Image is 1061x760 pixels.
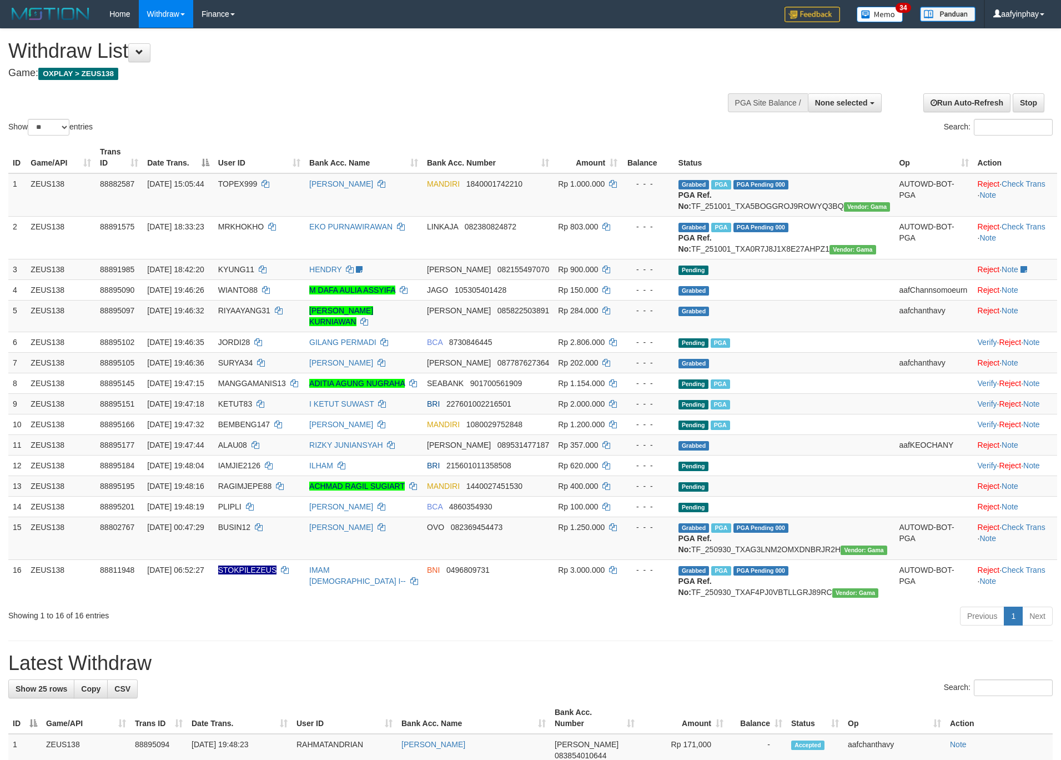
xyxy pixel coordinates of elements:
td: · · [973,332,1057,352]
span: BCA [427,338,442,347]
td: AUTOWD-BOT-PGA [894,517,973,559]
th: User ID: activate to sort column ascending [214,142,305,173]
td: ZEUS138 [26,259,95,279]
span: Rp 400.000 [558,482,598,491]
span: [DATE] 18:42:20 [147,265,204,274]
a: Note [1023,461,1040,470]
span: Marked by aafpengsreynich [711,223,731,232]
span: Copy 105305401428 to clipboard [455,286,506,294]
span: [DATE] 19:48:04 [147,461,204,470]
span: Copy 085822503891 to clipboard [497,306,549,315]
td: 9 [8,393,26,414]
a: Check Trans [1002,222,1045,231]
span: 88895166 [100,420,134,429]
span: 88895195 [100,482,134,491]
th: Game/API: activate to sort column ascending [26,142,95,173]
span: Rp 2.000.000 [558,399,605,408]
div: - - - [626,501,669,512]
span: CSV [114,684,130,693]
span: [PERSON_NAME] [427,265,491,274]
td: · · [973,414,1057,434]
a: Check Trans [1002,566,1045,574]
span: RIYAAYANG31 [218,306,270,315]
span: Rp 1.250.000 [558,523,605,532]
div: - - - [626,522,669,533]
td: aafKEOCHANY [894,434,973,455]
span: [DATE] 19:46:32 [147,306,204,315]
a: Note [1023,338,1040,347]
span: [DATE] 19:46:36 [147,358,204,367]
a: Note [1002,265,1018,274]
td: 14 [8,496,26,517]
td: ZEUS138 [26,173,95,217]
th: User ID: activate to sort column ascending [292,702,397,734]
span: Marked by aafnoeunsreypich [711,180,731,189]
a: 1 [1004,607,1023,626]
td: 7 [8,352,26,373]
span: Pending [678,379,708,389]
a: Reject [978,222,1000,231]
a: EKO PURNAWIRAWAN [309,222,393,231]
span: KYUNG11 [218,265,254,274]
span: PGA Pending [733,223,789,232]
span: 88891985 [100,265,134,274]
a: Note [979,534,996,543]
td: aafChannsomoeurn [894,279,973,300]
a: Note [950,740,967,749]
a: [PERSON_NAME] [309,523,373,532]
span: Copy 082155497070 to clipboard [497,265,549,274]
b: PGA Ref. No: [678,534,712,554]
span: Copy 1440027451530 to clipboard [466,482,522,491]
th: Op: activate to sort column ascending [843,702,946,734]
td: · [973,352,1057,373]
span: Pending [678,482,708,492]
a: Note [1002,482,1018,491]
td: 2 [8,216,26,259]
td: TF_251001_TXA0R7J8J1X8E27AHPZ1 [674,216,895,259]
span: LINKAJA [427,222,458,231]
span: Grabbed [678,286,710,296]
th: Status: activate to sort column ascending [787,702,843,734]
div: - - - [626,419,669,430]
a: ILHAM [309,461,333,470]
a: Reject [999,461,1021,470]
a: Reject [978,179,1000,188]
span: 88895105 [100,358,134,367]
span: [DATE] 18:33:23 [147,222,204,231]
span: PGA Pending [733,523,789,533]
span: Copy 227601002216501 to clipboard [446,399,511,408]
span: MANDIRI [427,482,460,491]
td: TF_250930_TXAG3LNM2OMXDNBRJR2H [674,517,895,559]
a: Note [979,577,996,586]
span: Grabbed [678,307,710,316]
span: [DATE] 19:47:44 [147,441,204,449]
span: SURYA34 [218,358,253,367]
span: None selected [815,98,868,107]
a: Check Trans [1002,523,1045,532]
span: Grabbed [678,223,710,232]
span: Show 25 rows [16,684,67,693]
td: ZEUS138 [26,352,95,373]
span: 88895177 [100,441,134,449]
a: Next [1022,607,1053,626]
span: Grabbed [678,180,710,189]
td: AUTOWD-BOT-PGA [894,173,973,217]
td: 5 [8,300,26,332]
span: [DATE] 00:47:29 [147,523,204,532]
span: Copy 215601011358508 to clipboard [446,461,511,470]
a: Verify [978,420,997,429]
a: Copy [74,679,108,698]
div: - - - [626,337,669,348]
img: MOTION_logo.png [8,6,93,22]
span: PGA Pending [733,180,789,189]
span: Pending [678,338,708,348]
span: Marked by aafsreyleap [711,523,731,533]
span: Pending [678,421,708,430]
th: ID [8,142,26,173]
td: 1 [8,173,26,217]
span: 88895090 [100,286,134,294]
b: PGA Ref. No: [678,233,712,253]
span: MRKHOKHO [218,222,264,231]
img: Button%20Memo.svg [857,7,903,22]
span: Grabbed [678,523,710,533]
